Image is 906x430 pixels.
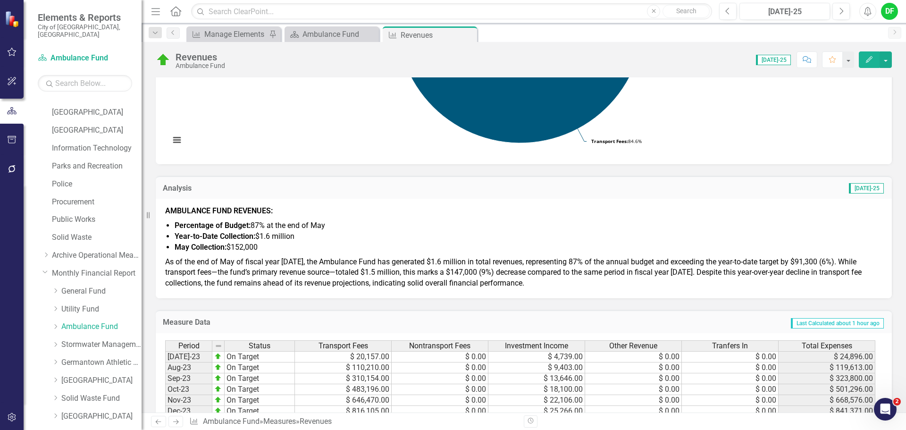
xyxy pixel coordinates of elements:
a: Information Technology [52,143,142,154]
td: $ 22,106.00 [488,395,585,406]
a: Manage Elements [189,28,267,40]
div: Revenues [176,52,225,62]
a: Procurement [52,197,142,208]
button: [DATE]-25 [739,3,830,20]
td: $ 4,739.00 [488,351,585,363]
button: Search [663,5,710,18]
a: Utility Fund [61,304,142,315]
a: Ambulance Fund [203,417,260,426]
span: $1.6 million [175,232,294,241]
td: $ 0.00 [682,395,779,406]
a: General Fund [61,286,142,297]
div: Revenues [401,29,475,41]
td: $ 0.00 [392,406,488,417]
input: Search Below... [38,75,132,92]
td: $ 0.00 [585,406,682,417]
td: Oct-23 [165,384,212,395]
a: [GEOGRAPHIC_DATA] [52,125,142,136]
img: zOikAAAAAElFTkSuQmCC [214,407,222,414]
button: View chart menu, Chart [170,134,184,147]
td: $ 25,266.00 [488,406,585,417]
td: $ 310,154.00 [295,373,392,384]
td: Nov-23 [165,395,212,406]
span: Other Revenue [609,342,657,350]
strong: Year-to-Date Collection: [175,232,255,241]
span: Investment Income [505,342,568,350]
td: On Target [225,395,295,406]
td: [DATE]-23 [165,351,212,363]
div: » » [189,416,517,427]
small: City of [GEOGRAPHIC_DATA], [GEOGRAPHIC_DATA] [38,23,132,39]
iframe: Intercom live chat [874,398,897,421]
td: Sep-23 [165,373,212,384]
td: $ 0.00 [392,384,488,395]
span: 2 [893,398,901,405]
strong: May Collection: [175,243,226,252]
div: DF [881,3,898,20]
td: $ 13,646.00 [488,373,585,384]
a: Ambulance Fund [38,53,132,64]
td: $ 18,100.00 [488,384,585,395]
a: Stormwater Management Fund [61,339,142,350]
span: Total Expenses [802,342,852,350]
a: Measures [263,417,296,426]
td: $ 0.00 [585,363,682,373]
span: Search [676,7,696,15]
h3: Measure Data [163,318,406,327]
td: $ 0.00 [392,351,488,363]
td: $ 0.00 [585,373,682,384]
td: $ 646,470.00 [295,395,392,406]
a: Germantown Athletic Club [61,357,142,368]
a: Parks and Recreation [52,161,142,172]
img: On Target [156,52,171,67]
td: $ 0.00 [682,406,779,417]
span: Last Calculated about 1 hour ago [791,318,884,329]
a: [GEOGRAPHIC_DATA] [61,375,142,386]
td: $ 323,800.00 [779,373,875,384]
td: $ 0.00 [392,395,488,406]
text: 84.6% [591,138,642,144]
span: [DATE]-25 [849,183,884,194]
h3: Analysis [163,184,484,193]
td: $ 20,157.00 [295,351,392,363]
a: Solid Waste [52,232,142,243]
td: $ 501,296.00 [779,384,875,395]
td: $ 0.00 [585,395,682,406]
a: Public Works [52,214,142,225]
span: As of the end of May of fiscal year [DATE], the Ambulance Fund has generated $1.6 million in tota... [165,257,862,288]
div: Ambulance Fund [176,62,225,69]
td: $ 9,403.00 [488,363,585,373]
span: Elements & Reports [38,12,132,23]
span: $152,000 [175,243,258,252]
td: $ 0.00 [585,384,682,395]
span: Nontransport Fees [409,342,470,350]
td: $ 119,613.00 [779,363,875,373]
div: Manage Elements [204,28,267,40]
div: Revenues [300,417,332,426]
td: Aug-23 [165,363,212,373]
span: [DATE]-25 [756,55,791,65]
td: $ 0.00 [682,373,779,384]
a: [GEOGRAPHIC_DATA] [52,107,142,118]
td: On Target [225,373,295,384]
input: Search ClearPoint... [191,3,712,20]
td: $ 0.00 [682,363,779,373]
a: Ambulance Fund [61,321,142,332]
span: 87% at the end of May [175,221,325,230]
div: Ambulance Fund [302,28,377,40]
span: Status [249,342,270,350]
a: [GEOGRAPHIC_DATA] [61,411,142,422]
img: zOikAAAAAElFTkSuQmCC [214,374,222,382]
td: On Target [225,351,295,363]
td: Dec-23 [165,406,212,417]
td: $ 24,896.00 [779,351,875,363]
a: Solid Waste Fund [61,393,142,404]
td: $ 483,196.00 [295,384,392,395]
img: zOikAAAAAElFTkSuQmCC [214,396,222,404]
span: Tranfers In [712,342,748,350]
td: On Target [225,363,295,373]
td: On Target [225,384,295,395]
td: $ 0.00 [392,373,488,384]
tspan: Transport Fees: [591,138,628,144]
img: ClearPoint Strategy [5,11,21,27]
